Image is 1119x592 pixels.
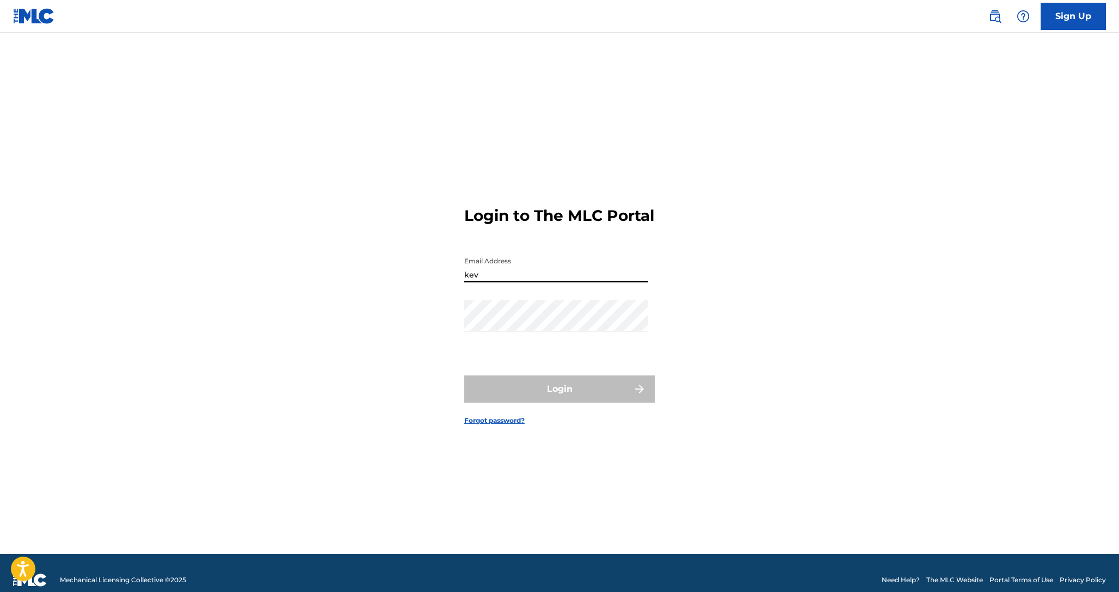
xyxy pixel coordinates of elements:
[984,5,1006,27] a: Public Search
[1017,10,1030,23] img: help
[1060,575,1106,585] a: Privacy Policy
[882,575,920,585] a: Need Help?
[464,416,525,425] a: Forgot password?
[13,8,55,24] img: MLC Logo
[60,575,186,585] span: Mechanical Licensing Collective © 2025
[13,573,47,587] img: logo
[988,10,1001,23] img: search
[1041,3,1106,30] a: Sign Up
[1012,5,1034,27] div: Help
[464,206,654,225] h3: Login to The MLC Portal
[989,575,1053,585] a: Portal Terms of Use
[926,575,983,585] a: The MLC Website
